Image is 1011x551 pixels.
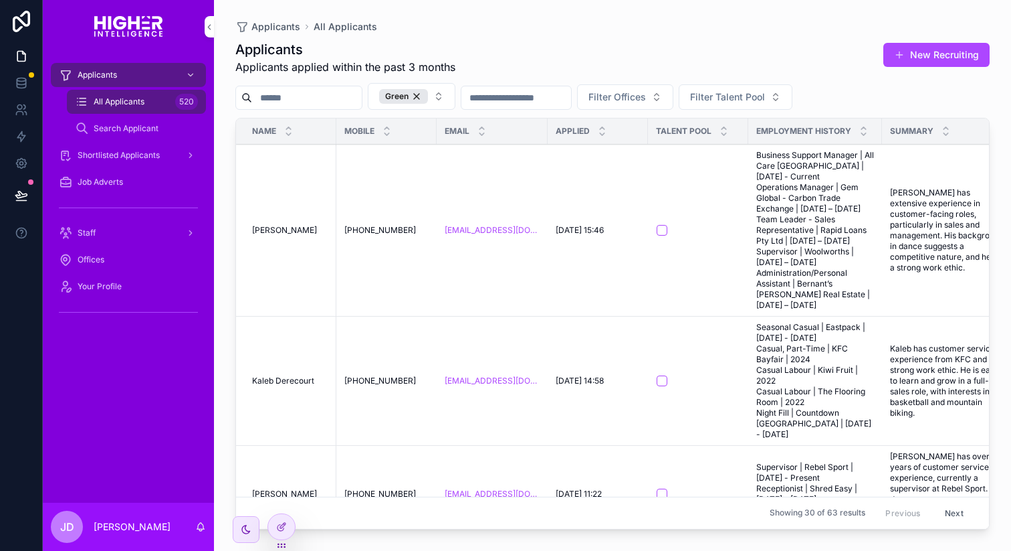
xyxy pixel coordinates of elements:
[344,225,429,236] a: [PHONE_NUMBER]
[344,126,374,137] span: Mobile
[883,43,990,67] button: New Recruiting
[445,225,540,236] a: [EMAIL_ADDRESS][DOMAIN_NAME]
[51,170,206,194] a: Job Adverts
[379,89,428,104] div: Green
[556,376,604,386] span: [DATE] 14:58
[235,20,300,33] a: Applicants
[344,489,416,499] span: [PHONE_NUMBER]
[770,508,865,519] span: Showing 30 of 63 results
[577,84,673,110] button: Select Button
[252,376,314,386] span: Kaleb Derecourt
[78,70,117,80] span: Applicants
[379,89,428,104] button: Unselect GREEN
[656,126,711,137] span: Talent Pool
[890,343,1008,418] a: Kaleb has customer service experience from KFC and a strong work ethic. He is eager to learn and ...
[344,489,429,499] a: [PHONE_NUMBER]
[78,177,123,187] span: Job Adverts
[344,225,416,236] span: [PHONE_NUMBER]
[78,228,96,238] span: Staff
[445,126,469,137] span: Email
[344,376,416,386] span: [PHONE_NUMBER]
[235,40,455,59] h1: Applicants
[78,254,104,265] span: Offices
[252,489,317,499] span: [PERSON_NAME]
[556,225,640,236] a: [DATE] 15:46
[235,59,455,75] span: Applicants applied within the past 3 months
[756,126,851,137] span: Employment History
[679,84,792,110] button: Select Button
[252,225,317,236] span: [PERSON_NAME]
[78,281,122,292] span: Your Profile
[252,225,328,236] a: [PERSON_NAME]
[368,83,455,110] button: Select Button
[252,376,328,386] a: Kaleb Derecourt
[445,489,540,499] a: [EMAIL_ADDRESS][DOMAIN_NAME]
[60,519,74,535] span: JD
[756,322,874,440] a: Seasonal Casual | Eastpack | [DATE] - [DATE] Casual, Part-Time | KFC Bayfair | 2024 Casual Labour...
[890,451,1008,537] a: [PERSON_NAME] has over 5 years of customer service experience, currently a supervisor at Rebel Sp...
[556,126,590,137] span: Applied
[51,274,206,299] a: Your Profile
[94,123,158,134] span: Search Applicant
[556,489,640,499] a: [DATE] 11:22
[890,126,933,137] span: Summary
[445,376,540,386] a: [EMAIL_ADDRESS][DOMAIN_NAME]
[175,94,198,110] div: 520
[890,187,1008,273] a: [PERSON_NAME] has extensive experience in customer-facing roles, particularly in sales and manage...
[556,489,602,499] span: [DATE] 11:22
[94,96,144,107] span: All Applicants
[51,143,206,167] a: Shortlisted Applicants
[314,20,377,33] a: All Applicants
[344,376,429,386] a: [PHONE_NUMBER]
[556,376,640,386] a: [DATE] 14:58
[252,489,328,499] a: [PERSON_NAME]
[51,248,206,272] a: Offices
[690,90,765,104] span: Filter Talent Pool
[78,150,160,161] span: Shortlisted Applicants
[588,90,646,104] span: Filter Offices
[556,225,604,236] span: [DATE] 15:46
[756,462,874,526] a: Supervisor | Rebel Sport | [DATE] - Present Receptionist | Shred Easy | [DATE] - [DATE] Customer ...
[51,221,206,245] a: Staff
[756,150,874,311] a: Business Support Manager | All Care [GEOGRAPHIC_DATA] | [DATE] - Current Operations Manager | Gem...
[67,116,206,141] a: Search Applicant
[251,20,300,33] span: Applicants
[43,54,214,340] div: scrollable content
[51,63,206,87] a: Applicants
[252,126,276,137] span: Name
[935,503,973,524] button: Next
[67,90,206,114] a: All Applicants520
[94,520,171,534] p: [PERSON_NAME]
[94,16,162,37] img: App logo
